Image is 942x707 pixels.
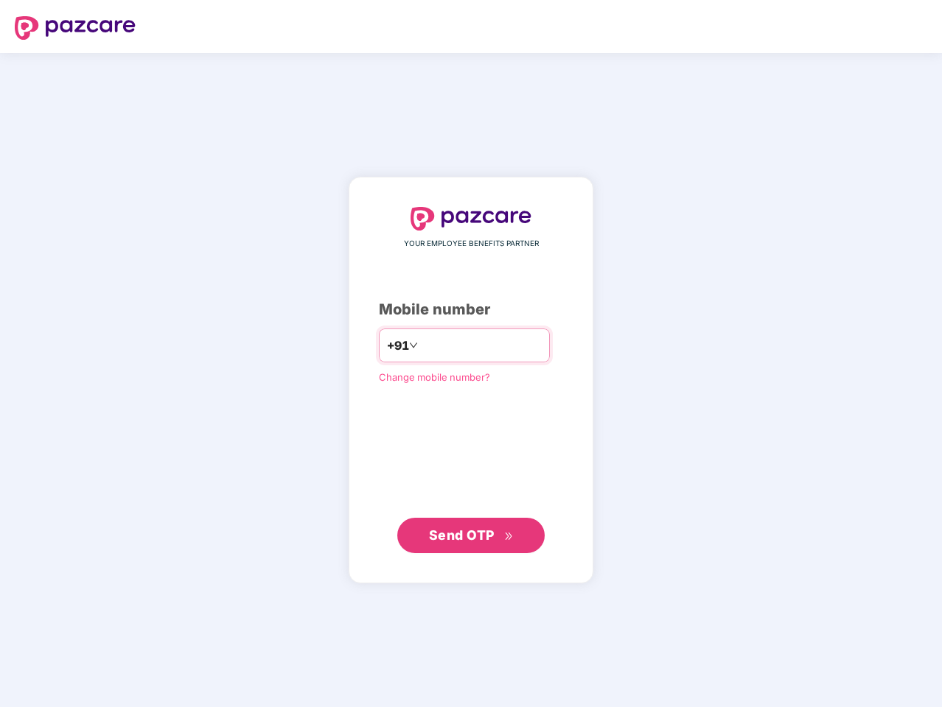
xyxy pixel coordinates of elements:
span: double-right [504,532,514,541]
img: logo [15,16,136,40]
span: YOUR EMPLOYEE BENEFITS PARTNER [404,238,539,250]
img: logo [411,207,531,231]
div: Mobile number [379,298,563,321]
a: Change mobile number? [379,371,490,383]
span: +91 [387,337,409,355]
span: down [409,341,418,350]
span: Send OTP [429,527,495,543]
button: Send OTPdouble-right [397,518,545,553]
